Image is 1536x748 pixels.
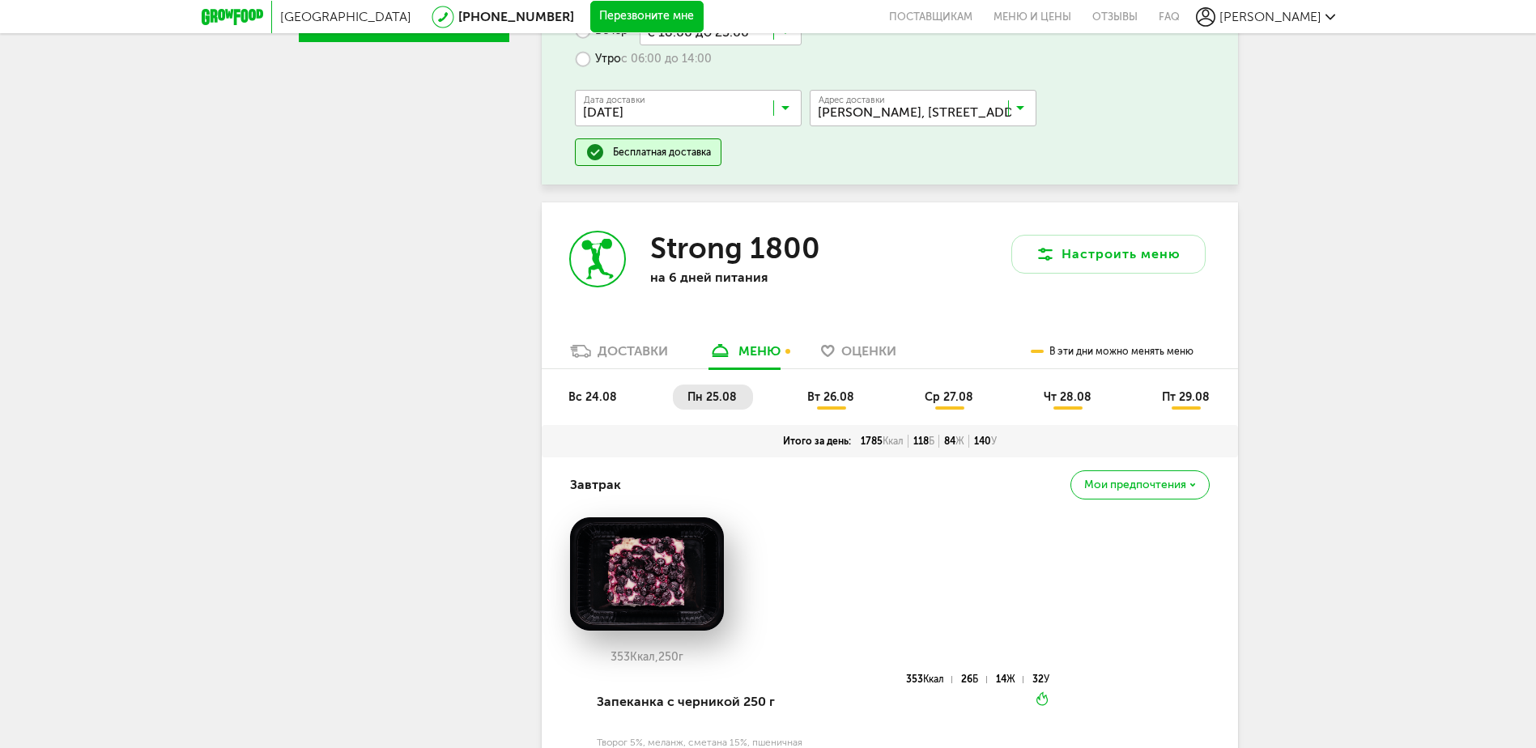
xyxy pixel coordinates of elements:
[585,142,605,162] img: done.51a953a.svg
[700,342,789,368] a: меню
[1044,674,1049,685] span: У
[1219,9,1321,24] span: [PERSON_NAME]
[650,270,861,285] p: на 6 дней питания
[613,146,711,159] div: Бесплатная доставка
[996,676,1023,683] div: 14
[991,436,997,447] span: У
[280,9,411,24] span: [GEOGRAPHIC_DATA]
[598,343,668,359] div: Доставки
[883,436,904,447] span: Ккал
[687,390,737,404] span: пн 25.08
[1084,479,1186,491] span: Мои предпочтения
[597,674,821,729] div: Запеканка с черникой 250 г
[906,676,952,683] div: 353
[969,435,1002,448] div: 140
[568,390,617,404] span: вс 24.08
[584,96,645,104] span: Дата доставки
[856,435,908,448] div: 1785
[929,436,934,447] span: Б
[972,674,978,685] span: Б
[778,435,856,448] div: Итого за день:
[1006,674,1015,685] span: Ж
[738,343,781,359] div: меню
[1162,390,1210,404] span: пт 29.08
[570,517,724,631] img: big_MoPKPmMjtfSDl5PN.png
[1011,235,1206,274] button: Настроить меню
[570,470,621,500] h4: Завтрак
[590,1,704,33] button: Перезвоните мне
[1032,676,1049,683] div: 32
[939,435,969,448] div: 84
[1044,390,1091,404] span: чт 28.08
[925,390,973,404] span: ср 27.08
[458,9,574,24] a: [PHONE_NUMBER]
[955,436,964,447] span: Ж
[575,45,712,74] label: Утро
[961,676,986,683] div: 26
[819,96,885,104] span: Адрес доставки
[630,650,658,664] span: Ккал,
[562,342,676,368] a: Доставки
[807,390,854,404] span: вт 26.08
[621,52,712,66] span: с 06:00 до 14:00
[679,650,683,664] span: г
[908,435,939,448] div: 118
[923,674,944,685] span: Ккал
[570,651,724,664] div: 353 250
[1031,335,1193,368] div: В эти дни можно менять меню
[813,342,904,368] a: Оценки
[841,343,896,359] span: Оценки
[650,231,820,266] h3: Strong 1800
